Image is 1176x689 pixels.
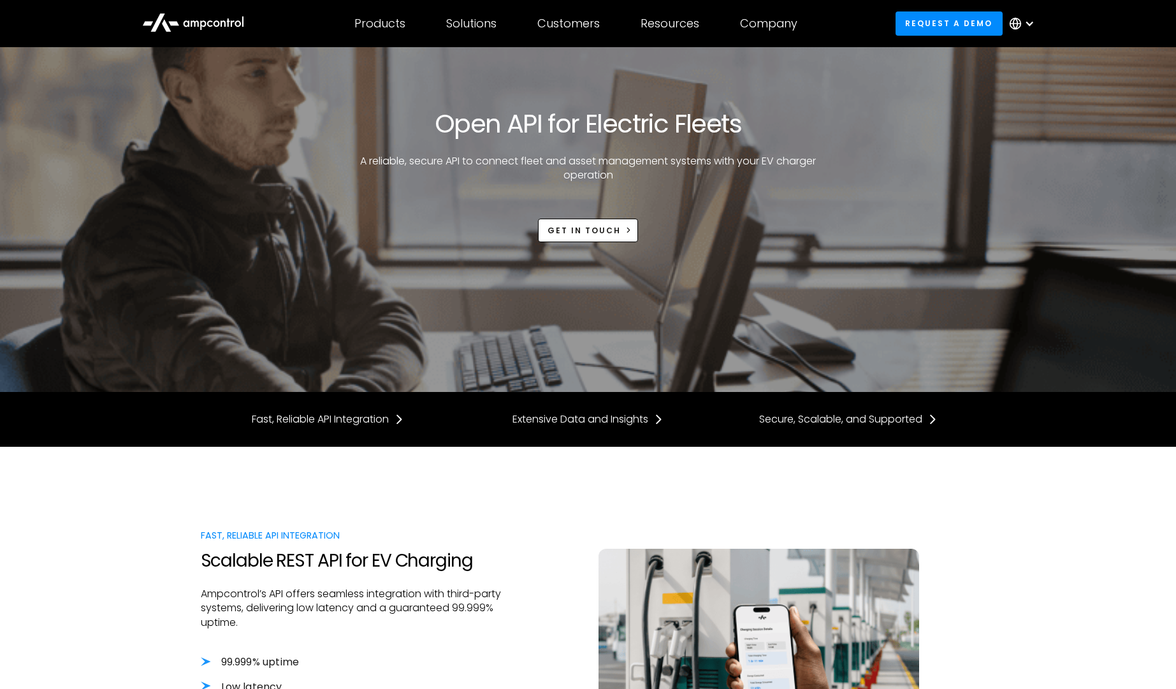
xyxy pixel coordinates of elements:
p: Ampcontrol’s API offers seamless integration with third-party systems, delivering low latency and... [201,587,503,630]
div: Products [354,17,405,31]
div: Solutions [446,17,497,31]
div: Fast, Reliable API Integration [201,528,503,542]
div: Extensive Data and Insights [512,412,648,426]
h2: Scalable REST API for EV Charging [201,550,503,572]
li: 99.999% uptime [201,655,503,669]
a: Request a demo [896,11,1003,35]
a: Get in touch [538,219,639,242]
h1: Open API for Electric Fleets [435,108,741,139]
a: Extensive Data and Insights [512,412,664,426]
div: Fast, Reliable API Integration [252,412,389,426]
div: Get in touch [548,225,621,236]
div: Customers [537,17,600,31]
div: Company [740,17,797,31]
div: Resources [641,17,699,31]
a: Fast, Reliable API Integration [252,412,404,426]
a: Secure, Scalable, and Supported [759,412,938,426]
div: Secure, Scalable, and Supported [759,412,922,426]
p: A reliable, secure API to connect fleet and asset management systems with your EV charger operation [356,154,821,183]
